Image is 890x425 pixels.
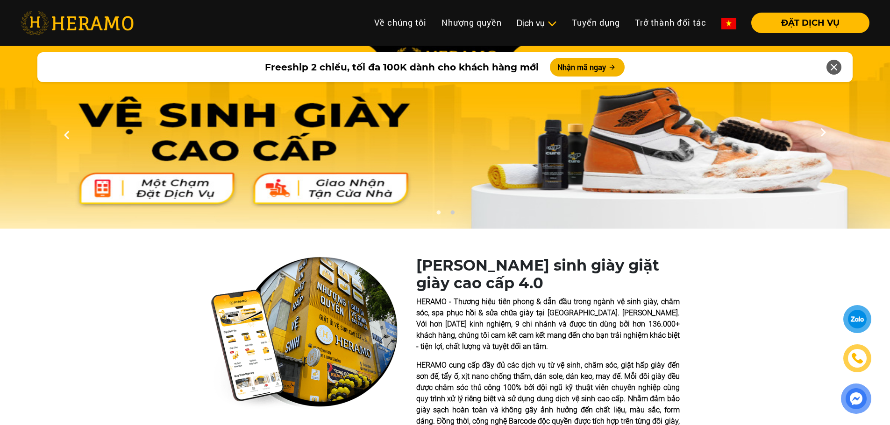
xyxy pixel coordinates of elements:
[211,257,398,410] img: heramo-quality-banner
[517,17,557,29] div: Dịch vụ
[448,210,457,219] button: 2
[21,11,134,35] img: heramo-logo.png
[550,58,625,77] button: Nhận mã ngay
[265,60,539,74] span: Freeship 2 chiều, tối đa 100K dành cho khách hàng mới
[416,257,680,293] h1: [PERSON_NAME] sinh giày giặt giày cao cấp 4.0
[751,13,869,33] button: ĐẶT DỊCH VỤ
[547,19,557,28] img: subToggleIcon
[416,296,680,352] p: HERAMO - Thương hiệu tiên phong & dẫn đầu trong ngành vệ sinh giày, chăm sóc, spa phục hồi & sửa ...
[434,210,443,219] button: 1
[564,13,627,33] a: Tuyển dụng
[721,18,736,29] img: vn-flag.png
[845,346,870,371] a: phone-icon
[852,353,863,364] img: phone-icon
[744,19,869,27] a: ĐẶT DỊCH VỤ
[627,13,714,33] a: Trở thành đối tác
[434,13,509,33] a: Nhượng quyền
[367,13,434,33] a: Về chúng tôi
